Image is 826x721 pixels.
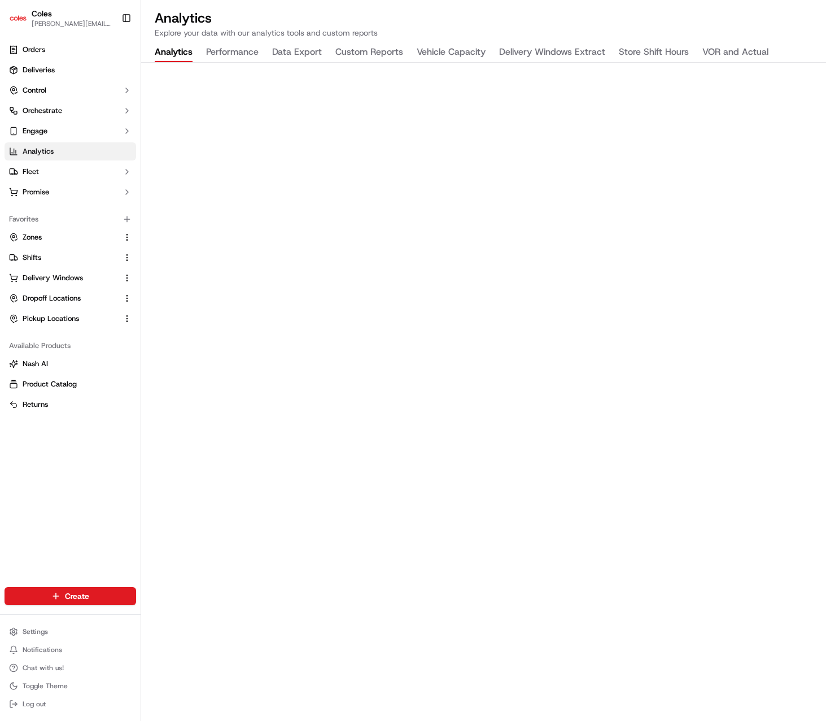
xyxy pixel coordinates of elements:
span: Settings [23,627,48,636]
button: Performance [206,43,259,62]
span: Notifications [23,645,62,654]
span: Chat with us! [23,663,64,672]
span: Product Catalog [23,379,77,389]
button: Analytics [155,43,193,62]
a: Deliveries [5,61,136,79]
button: Dropoff Locations [5,289,136,307]
button: Delivery Windows Extract [499,43,605,62]
span: Engage [23,126,47,136]
button: Promise [5,183,136,201]
span: Analytics [23,146,54,157]
a: Dropoff Locations [9,293,118,303]
span: Pickup Locations [23,314,79,324]
button: Orchestrate [5,102,136,120]
span: Deliveries [23,65,55,75]
p: Explore your data with our analytics tools and custom reports [155,27,812,38]
a: Analytics [5,142,136,160]
span: Shifts [23,253,41,263]
span: Toggle Theme [23,681,68,690]
button: Create [5,587,136,605]
span: Create [65,590,89,602]
button: Shifts [5,249,136,267]
button: Fleet [5,163,136,181]
button: Coles [32,8,52,19]
button: Returns [5,396,136,414]
button: [PERSON_NAME][EMAIL_ADDRESS][PERSON_NAME][PERSON_NAME][DOMAIN_NAME] [32,19,112,28]
button: Vehicle Capacity [417,43,486,62]
button: Notifications [5,642,136,658]
button: Chat with us! [5,660,136,676]
button: Control [5,81,136,99]
button: Pickup Locations [5,310,136,328]
a: Returns [9,399,132,410]
button: Nash AI [5,355,136,373]
span: Delivery Windows [23,273,83,283]
button: Delivery Windows [5,269,136,287]
a: Shifts [9,253,118,263]
span: Promise [23,187,49,197]
a: Product Catalog [9,379,132,389]
button: VOR and Actual [702,43,768,62]
span: Log out [23,700,46,709]
div: Favorites [5,210,136,228]
span: Nash AI [23,359,48,369]
button: Settings [5,624,136,640]
span: Orders [23,45,45,55]
h2: Analytics [155,9,812,27]
button: Log out [5,696,136,712]
span: Orchestrate [23,106,62,116]
span: Returns [23,399,48,410]
span: Control [23,85,46,95]
button: Custom Reports [335,43,403,62]
span: Dropoff Locations [23,293,81,303]
span: Fleet [23,167,39,177]
button: ColesColes[PERSON_NAME][EMAIL_ADDRESS][PERSON_NAME][PERSON_NAME][DOMAIN_NAME] [5,5,117,32]
button: Zones [5,228,136,246]
iframe: Analytics [141,63,826,721]
a: Nash AI [9,359,132,369]
button: Engage [5,122,136,140]
img: Coles [9,9,27,27]
a: Pickup Locations [9,314,118,324]
a: Orders [5,41,136,59]
a: Zones [9,232,118,242]
div: Available Products [5,337,136,355]
a: Delivery Windows [9,273,118,283]
button: Store Shift Hours [619,43,689,62]
span: Zones [23,232,42,242]
button: Product Catalog [5,375,136,393]
button: Toggle Theme [5,678,136,694]
button: Data Export [272,43,322,62]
